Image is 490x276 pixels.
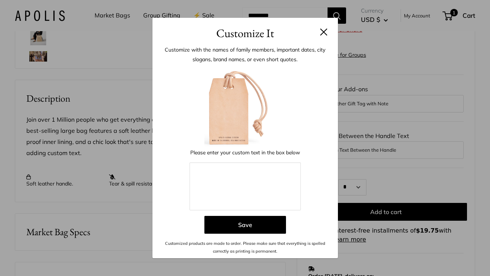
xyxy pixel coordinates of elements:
iframe: Sign Up via Text for Offers [6,248,79,270]
img: Blank-LuggageTagLetter-forCustomizer.jpg [204,66,286,148]
p: Customized products are made to order. Please make sure that everything is spelled correctly as p... [164,240,327,255]
button: Save [204,216,286,234]
h3: Customize It [164,24,327,42]
p: Customize with the names of family members, important dates, city slogans, brand names, or even s... [164,45,327,64]
p: Please enter your custom text in the box below [190,148,301,157]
